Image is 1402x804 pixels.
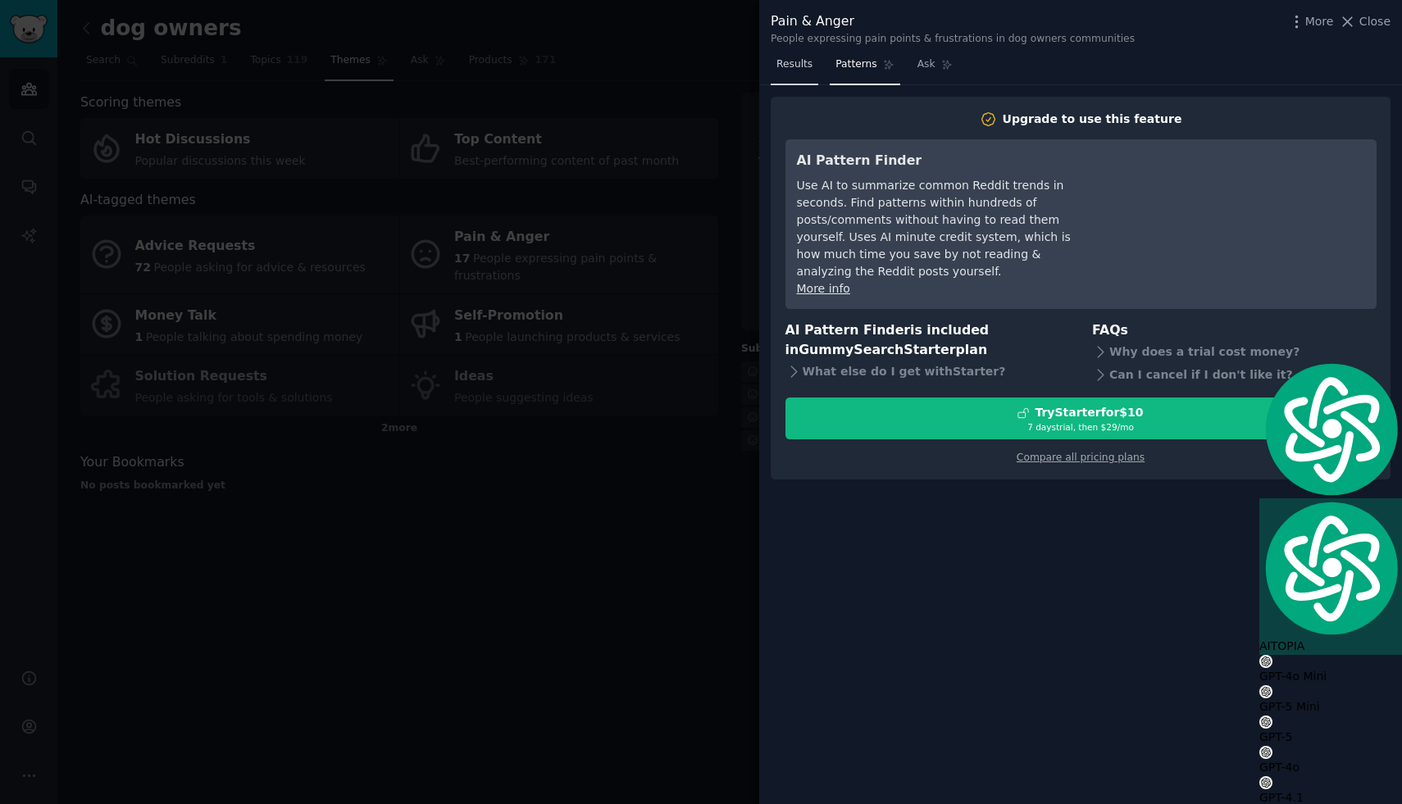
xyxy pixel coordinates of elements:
button: Close [1339,13,1391,30]
iframe: YouTube video player [1119,151,1365,274]
div: Try Starter for $10 [1035,404,1143,421]
span: Close [1359,13,1391,30]
a: Patterns [830,52,899,85]
h3: AI Pattern Finder is included in plan [785,320,1070,361]
div: GPT-5 Mini [1259,685,1402,715]
div: Why does a trial cost money? [1092,340,1377,363]
img: gpt-black.svg [1259,655,1272,668]
span: Ask [917,57,935,72]
div: AITOPIA [1259,498,1402,654]
img: gpt-black.svg [1259,685,1272,698]
div: Pain & Anger [771,11,1135,32]
span: Results [776,57,813,72]
span: Patterns [835,57,876,72]
span: GummySearch Starter [799,342,955,357]
div: Upgrade to use this feature [1003,111,1182,128]
button: TryStarterfor$107 daystrial, then $29/mo [785,397,1377,439]
div: Can I cancel if I don't like it? [1092,363,1377,386]
img: gpt-black.svg [1259,746,1272,759]
span: More [1305,13,1334,30]
h3: AI Pattern Finder [797,151,1096,171]
button: More [1288,13,1334,30]
div: GPT-4o [1259,746,1402,776]
div: People expressing pain points & frustrations in dog owners communities [771,32,1135,47]
a: Compare all pricing plans [1017,452,1145,463]
h3: FAQs [1092,320,1377,341]
div: 7 days trial, then $ 29 /mo [786,421,1376,433]
a: More info [797,282,850,295]
img: logo.svg [1259,360,1402,498]
div: GPT-4o Mini [1259,655,1402,685]
div: GPT-5 [1259,715,1402,746]
a: Ask [912,52,958,85]
a: Results [771,52,818,85]
div: What else do I get with Starter ? [785,361,1070,384]
div: Use AI to summarize common Reddit trends in seconds. Find patterns within hundreds of posts/comme... [797,177,1096,280]
img: logo.svg [1259,498,1402,637]
img: gpt-black.svg [1259,776,1272,789]
img: gpt-black.svg [1259,715,1272,729]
